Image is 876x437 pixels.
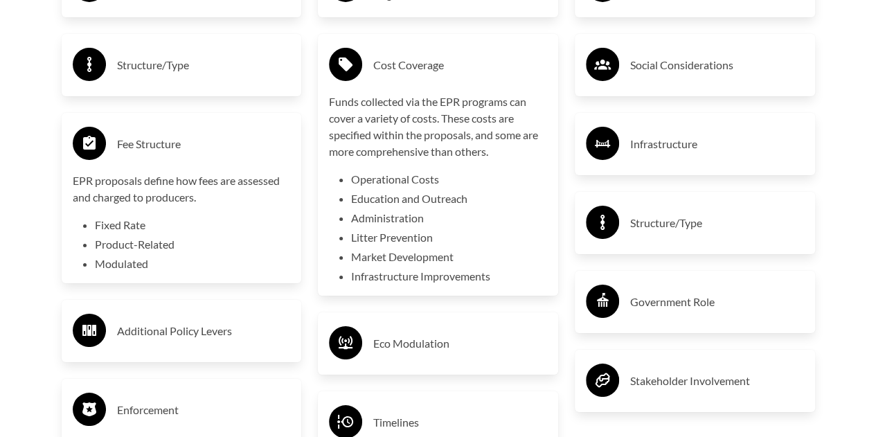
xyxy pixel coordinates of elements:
h3: Government Role [630,291,804,313]
li: Administration [351,210,547,226]
li: Fixed Rate [95,217,291,233]
h3: Infrastructure [630,133,804,155]
h3: Enforcement [117,399,291,421]
p: EPR proposals define how fees are assessed and charged to producers. [73,172,291,206]
h3: Structure/Type [117,54,291,76]
li: Modulated [95,256,291,272]
li: Education and Outreach [351,190,547,207]
h3: Additional Policy Levers [117,320,291,342]
h3: Eco Modulation [373,332,547,355]
h3: Timelines [373,411,547,434]
li: Litter Prevention [351,229,547,246]
h3: Fee Structure [117,133,291,155]
h3: Social Considerations [630,54,804,76]
h3: Cost Coverage [373,54,547,76]
li: Operational Costs [351,171,547,188]
h3: Stakeholder Involvement [630,370,804,392]
h3: Structure/Type [630,212,804,234]
li: Market Development [351,249,547,265]
li: Product-Related [95,236,291,253]
p: Funds collected via the EPR programs can cover a variety of costs. These costs are specified with... [329,93,547,160]
li: Infrastructure Improvements [351,268,547,285]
